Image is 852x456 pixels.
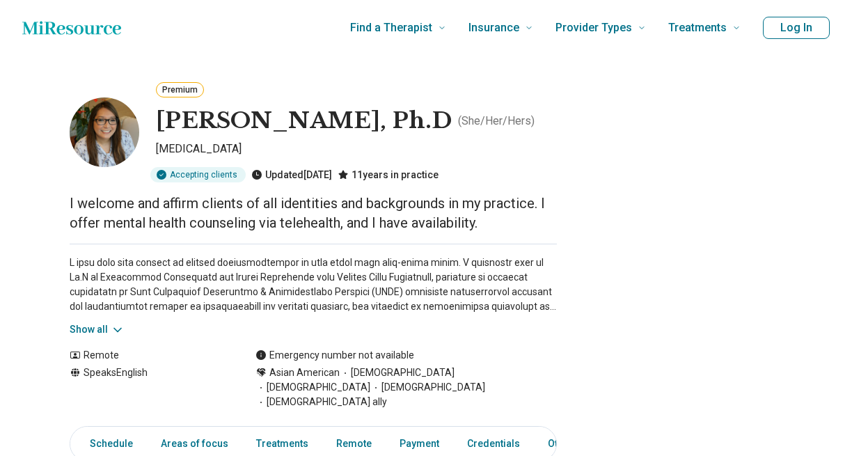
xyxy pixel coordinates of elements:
[70,322,125,337] button: Show all
[668,18,727,38] span: Treatments
[150,167,246,182] div: Accepting clients
[269,365,340,380] span: Asian American
[255,395,387,409] span: [DEMOGRAPHIC_DATA] ally
[70,97,139,167] img: Dr. Christine Coleman, Ph.D, Psychologist
[338,167,439,182] div: 11 years in practice
[22,14,121,42] a: Home page
[70,348,228,363] div: Remote
[255,348,414,363] div: Emergency number not available
[350,18,432,38] span: Find a Therapist
[255,380,370,395] span: [DEMOGRAPHIC_DATA]
[156,141,557,162] p: [MEDICAL_DATA]
[458,113,535,129] p: ( She/Her/Hers )
[555,18,632,38] span: Provider Types
[340,365,455,380] span: [DEMOGRAPHIC_DATA]
[70,365,228,409] div: Speaks English
[370,380,485,395] span: [DEMOGRAPHIC_DATA]
[70,255,557,314] p: L ipsu dolo sita consect ad elitsed doeiusmodtempor in utla etdol magn aliq-enima minim. V quisno...
[251,167,332,182] div: Updated [DATE]
[468,18,519,38] span: Insurance
[156,82,204,97] button: Premium
[763,17,830,39] button: Log In
[156,107,452,136] h1: [PERSON_NAME], Ph.D
[70,194,557,233] p: I welcome and affirm clients of all identities and backgrounds in my practice. I offer mental hea...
